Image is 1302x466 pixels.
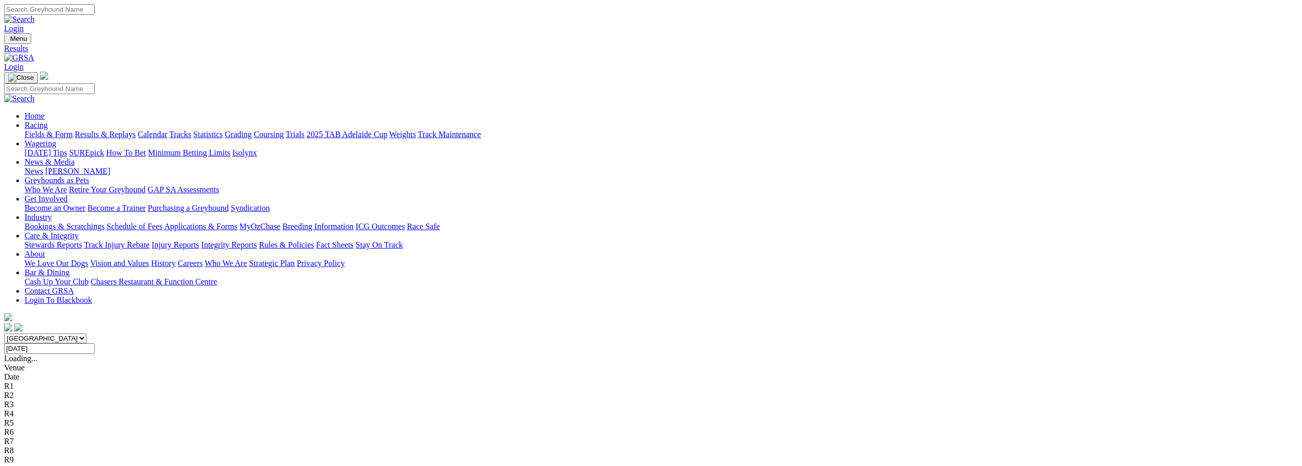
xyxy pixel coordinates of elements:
div: R5 [4,418,1298,428]
a: Track Injury Rebate [84,240,149,249]
a: Strategic Plan [249,259,295,268]
input: Search [4,4,95,15]
a: MyOzChase [239,222,280,231]
a: Careers [178,259,203,268]
div: Get Involved [25,204,1298,213]
a: Results [4,44,1298,53]
a: [PERSON_NAME] [45,167,110,175]
div: Wagering [25,148,1298,158]
a: Industry [25,213,52,221]
a: Privacy Policy [297,259,345,268]
a: Purchasing a Greyhound [148,204,229,212]
a: Stay On Track [356,240,403,249]
a: Wagering [25,139,56,148]
a: Breeding Information [282,222,354,231]
a: Cash Up Your Club [25,277,89,286]
a: 2025 TAB Adelaide Cup [306,130,387,139]
input: Search [4,83,95,94]
button: Toggle navigation [4,72,38,83]
a: Become an Owner [25,204,85,212]
a: Racing [25,121,48,129]
a: Track Maintenance [418,130,481,139]
a: Calendar [138,130,167,139]
div: R1 [4,382,1298,391]
a: Syndication [231,204,270,212]
div: Industry [25,222,1298,231]
div: About [25,259,1298,268]
a: Trials [285,130,304,139]
div: Greyhounds as Pets [25,185,1298,194]
a: GAP SA Assessments [148,185,219,194]
a: Who We Are [25,185,67,194]
div: R8 [4,446,1298,455]
a: Weights [389,130,416,139]
div: R9 [4,455,1298,464]
img: Search [4,94,35,103]
a: Stewards Reports [25,240,82,249]
a: Get Involved [25,194,68,203]
a: Minimum Betting Limits [148,148,230,157]
div: Care & Integrity [25,240,1298,250]
a: Applications & Forms [164,222,237,231]
a: Care & Integrity [25,231,79,240]
a: Fact Sheets [316,240,354,249]
a: Results & Replays [75,130,136,139]
a: SUREpick [69,148,104,157]
a: Statistics [193,130,223,139]
a: Login [4,24,24,33]
span: Menu [10,35,27,42]
img: GRSA [4,53,34,62]
a: ICG Outcomes [356,222,405,231]
a: Integrity Reports [201,240,257,249]
a: Vision and Values [90,259,149,268]
div: R3 [4,400,1298,409]
a: Race Safe [407,222,439,231]
a: Chasers Restaurant & Function Centre [91,277,217,286]
a: Login To Blackbook [25,296,92,304]
a: Coursing [254,130,284,139]
a: News [25,167,43,175]
div: Date [4,372,1298,382]
a: Schedule of Fees [106,222,162,231]
img: Close [8,74,34,82]
input: Select date [4,343,95,354]
div: R4 [4,409,1298,418]
a: Contact GRSA [25,286,74,295]
div: Bar & Dining [25,277,1298,286]
img: Search [4,15,35,24]
a: Isolynx [232,148,257,157]
img: logo-grsa-white.png [4,313,12,321]
a: Fields & Form [25,130,73,139]
a: History [151,259,175,268]
a: Rules & Policies [259,240,314,249]
a: Bar & Dining [25,268,70,277]
a: About [25,250,45,258]
a: Tracks [169,130,191,139]
a: News & Media [25,158,75,166]
a: How To Bet [106,148,146,157]
div: News & Media [25,167,1298,176]
a: Retire Your Greyhound [69,185,146,194]
span: Loading... [4,354,37,363]
img: twitter.svg [14,323,23,331]
a: Greyhounds as Pets [25,176,89,185]
a: Login [4,62,24,71]
div: R7 [4,437,1298,446]
a: Bookings & Scratchings [25,222,104,231]
a: [DATE] Tips [25,148,67,157]
a: Who We Are [205,259,247,268]
a: Home [25,112,45,120]
div: Racing [25,130,1298,139]
div: R6 [4,428,1298,437]
img: logo-grsa-white.png [40,72,48,80]
div: Venue [4,363,1298,372]
div: R2 [4,391,1298,400]
a: Become a Trainer [87,204,146,212]
a: Grading [225,130,252,139]
button: Toggle navigation [4,33,31,44]
img: facebook.svg [4,323,12,331]
a: We Love Our Dogs [25,259,88,268]
a: Injury Reports [151,240,199,249]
